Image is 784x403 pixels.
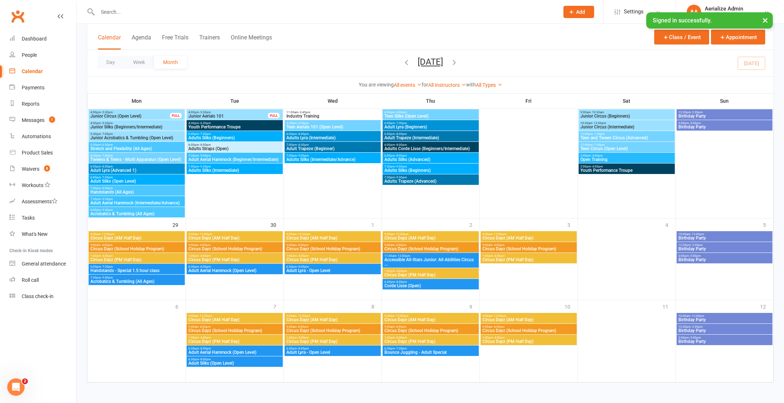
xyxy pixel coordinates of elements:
div: 8 [371,300,382,312]
a: Reports [9,96,76,112]
div: Waivers [22,166,39,172]
span: Circus Dayz (School Holiday Program) [384,328,477,333]
span: Youth Performance Troupe [188,125,281,129]
strong: for [422,82,428,88]
span: Adults Silks (Advanced) [384,157,477,162]
a: Class kiosk mode [9,288,76,305]
span: - 4:00pm [199,243,210,247]
span: 9:00am [188,243,281,247]
span: - 4:00pm [297,336,309,339]
span: - 4:00pm [493,254,505,258]
span: - 8:00pm [395,280,407,284]
span: Adult Lyra - Open Level [286,268,379,273]
span: Circus Dayz (AM Half Day) [482,236,575,240]
span: Adults Straps (Open) [188,147,281,151]
span: Circus Dayz (PM Half Day) [90,258,183,262]
span: 7:00pm [286,143,379,147]
span: 6:00pm [188,132,281,136]
span: 9:00am [188,233,281,236]
span: 11:00am [384,254,477,258]
a: Payments [9,80,76,96]
span: 7:30pm [188,165,281,168]
button: [DATE] [418,57,443,67]
span: 12:30pm [678,243,771,247]
span: 6:00pm [90,265,183,268]
span: 1:00pm [188,336,281,339]
span: 2:00pm [580,165,673,168]
span: Handstands - Special 1.5 hour class [90,268,183,273]
span: - 8:00pm [101,165,113,168]
a: All Types [476,82,502,88]
span: 6:00pm [384,154,477,157]
div: Roll call [22,277,39,283]
a: Product Sales [9,145,76,161]
a: All Instructors [428,82,466,88]
span: - 7:00pm [101,132,113,136]
span: - 9:00pm [199,154,211,157]
div: FULL [170,113,182,118]
div: Messages [22,117,44,123]
span: 6:00pm [384,132,477,136]
span: 1:00pm [188,254,281,258]
span: - 12:00pm [493,314,506,318]
span: - 7:30pm [101,176,113,179]
div: 7 [273,300,284,312]
input: Search... [95,7,554,17]
span: 6:00pm [384,122,477,125]
span: Birthday Party [678,247,771,251]
button: Agenda [132,34,151,50]
span: Circus Dayz (AM Half Day) [188,236,281,240]
span: 6:30pm [384,280,477,284]
span: 9:00am [482,243,575,247]
div: Payments [22,85,44,90]
span: - 7:30pm [395,122,407,125]
span: Teen Aerials 101 (Open Level) [286,125,379,129]
span: - 4:00pm [297,325,308,328]
div: 10 [564,300,578,312]
span: 5:30pm [90,154,183,157]
span: 6:30pm [286,265,379,268]
div: Aerialize [705,12,743,18]
span: 4:00pm [90,122,183,125]
span: Youth Performance Troupe [580,168,673,173]
span: 12:00pm [580,143,673,147]
span: - 4:00pm [199,325,210,328]
div: 4 [665,219,676,230]
span: Circus Dayz (School Holiday Program) [90,247,183,251]
span: Junior Circus (Open Level) [90,114,170,118]
span: - 4:00pm [395,243,406,247]
div: 5 [763,219,773,230]
div: 3 [567,219,578,230]
span: - 9:30pm [101,198,113,201]
span: - 7:30pm [199,132,211,136]
span: 2:00pm [580,154,673,157]
span: - 10:30am [591,111,604,114]
span: 5:30pm [90,143,183,147]
span: Adult Trapeze (Beginner) [286,147,379,151]
span: Circus Dayz (AM Half Day) [482,318,575,322]
a: People [9,47,76,63]
span: Acrobatics & Tumbling (All Ages) [90,212,183,216]
span: Junior Acrobatics & Tumbling (Open Level) [90,136,183,140]
div: 1 [371,219,382,230]
div: Workouts [22,182,43,188]
span: 10:00am [678,314,771,318]
a: Messages 1 [9,112,76,128]
button: Free Trials [162,34,188,50]
span: 1:00pm [384,270,477,273]
span: Industry Training [286,114,379,118]
span: 9:00am [482,233,575,236]
span: 7:00pm [286,154,379,157]
span: - 8:00pm [297,265,309,268]
span: - 12:00pm [592,122,606,125]
span: Birthday Party [678,236,771,240]
span: 7:30pm [188,154,281,157]
span: Circus Dayz (AM Half Day) [384,236,477,240]
span: - 6:00pm [395,111,407,114]
span: 6:00pm [90,176,183,179]
span: 4:30pm [286,122,379,125]
span: 11:00am [286,111,379,114]
span: 4:00pm [90,111,170,114]
span: 1:00pm [286,254,379,258]
span: Circus Dayz (AM Half Day) [286,236,379,240]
